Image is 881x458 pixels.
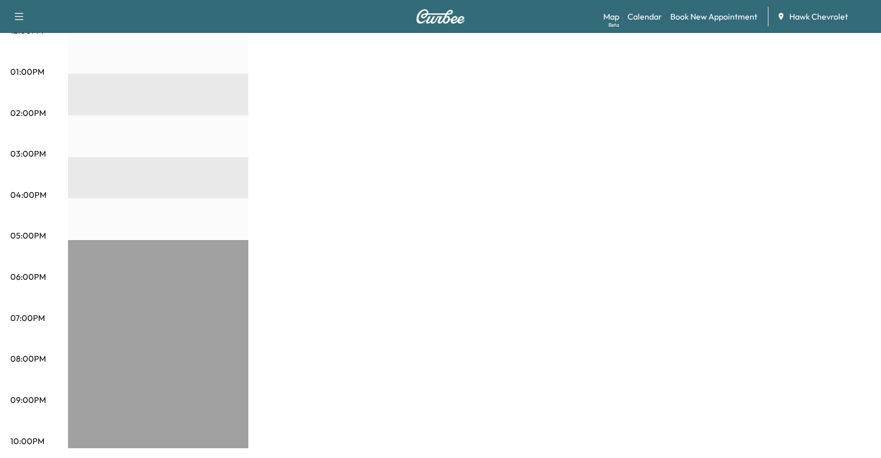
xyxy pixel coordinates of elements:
p: 06:00PM [10,270,46,283]
a: Calendar [628,10,662,23]
img: Curbee Logo [416,9,465,24]
p: 04:00PM [10,189,46,201]
p: 10:00PM [10,435,44,447]
p: 07:00PM [10,312,45,324]
p: 08:00PM [10,352,46,365]
a: MapBeta [603,10,619,23]
p: 09:00PM [10,394,46,406]
p: 01:00PM [10,65,44,78]
div: Beta [608,21,619,29]
a: Book New Appointment [670,10,757,23]
span: Hawk Chevrolet [789,10,848,23]
p: 02:00PM [10,107,46,119]
p: 05:00PM [10,229,46,242]
p: 03:00PM [10,147,46,160]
